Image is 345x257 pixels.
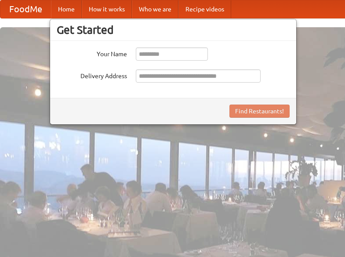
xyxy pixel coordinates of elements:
[57,23,290,36] h3: Get Started
[0,0,51,18] a: FoodMe
[178,0,231,18] a: Recipe videos
[57,47,127,58] label: Your Name
[132,0,178,18] a: Who we are
[229,105,290,118] button: Find Restaurants!
[57,69,127,80] label: Delivery Address
[82,0,132,18] a: How it works
[51,0,82,18] a: Home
